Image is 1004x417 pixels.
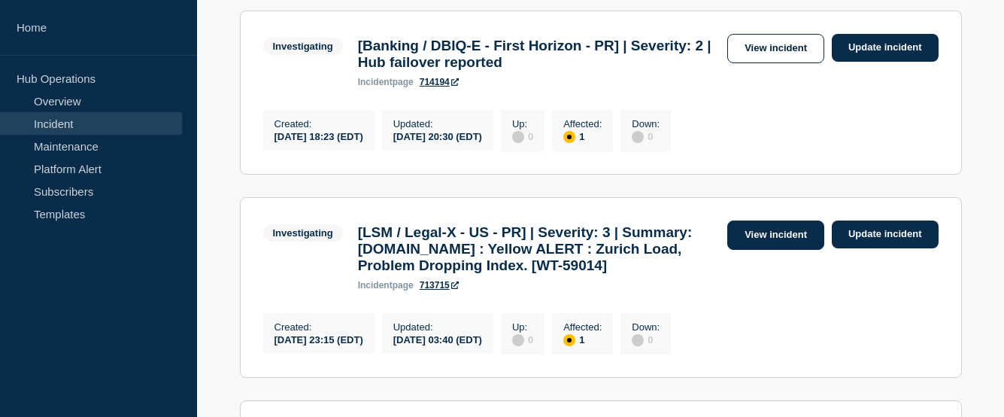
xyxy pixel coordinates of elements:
[512,334,524,346] div: disabled
[358,224,720,274] h3: [LSM / Legal-X - US - PR] | Severity: 3 | Summary: [DOMAIN_NAME] : Yellow ALERT : Zurich Load, Pr...
[275,321,363,333] p: Created :
[632,118,660,129] p: Down :
[563,334,575,346] div: affected
[358,77,393,87] span: incident
[263,38,343,55] span: Investigating
[563,118,602,129] p: Affected :
[263,224,343,242] span: Investigating
[563,131,575,143] div: affected
[632,334,644,346] div: disabled
[358,280,414,291] p: page
[632,333,660,346] div: 0
[832,221,939,248] a: Update incident
[358,280,393,291] span: incident
[420,77,459,87] a: 714194
[512,131,524,143] div: disabled
[393,333,482,345] div: [DATE] 03:40 (EDT)
[393,129,482,142] div: [DATE] 20:30 (EDT)
[275,118,363,129] p: Created :
[832,34,939,62] a: Update incident
[563,333,602,346] div: 1
[632,131,644,143] div: disabled
[275,129,363,142] div: [DATE] 18:23 (EDT)
[358,38,720,71] h3: [Banking / DBIQ-E - First Horizon - PR] | Severity: 2 | Hub failover reported
[512,118,533,129] p: Up :
[393,321,482,333] p: Updated :
[420,280,459,291] a: 713715
[512,333,533,346] div: 0
[632,129,660,143] div: 0
[563,321,602,333] p: Affected :
[563,129,602,143] div: 1
[512,129,533,143] div: 0
[393,118,482,129] p: Updated :
[632,321,660,333] p: Down :
[358,77,414,87] p: page
[727,221,824,250] a: View incident
[727,34,824,63] a: View incident
[512,321,533,333] p: Up :
[275,333,363,345] div: [DATE] 23:15 (EDT)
